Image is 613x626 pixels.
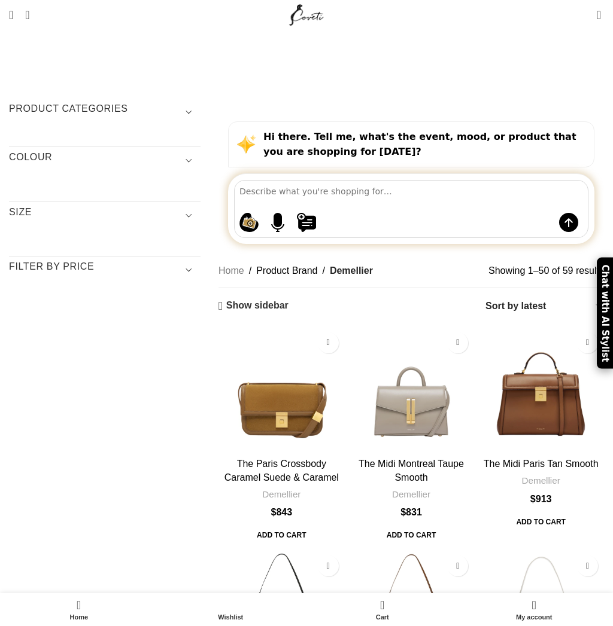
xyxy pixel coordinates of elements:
[400,507,422,517] bdi: 831
[579,3,591,27] div: My Wishlist
[219,326,345,453] a: The Paris Crossbody Caramel Suede & Caramel Smooth
[9,206,201,226] h3: SIZE
[306,596,459,623] div: My cart
[3,596,155,623] a: Home
[287,9,327,19] a: Site logo
[219,300,289,312] a: Show sidebar
[465,613,605,621] span: My account
[306,596,459,623] a: 0 Cart
[19,3,35,27] a: Search
[161,613,301,621] span: Wishlist
[312,613,453,621] span: Cart
[262,488,301,500] a: Demellier
[530,494,552,504] bdi: 913
[9,260,201,280] h3: Filter by price
[155,596,307,623] div: My wishlist
[591,3,607,27] a: 0
[348,326,475,453] a: The Midi Montreal Taupe Smooth
[248,524,314,546] a: Add to cart: “The Paris Crossbody Caramel Suede & Caramel Smooth”
[459,596,611,623] a: My account
[508,511,573,533] a: Add to cart: “The Midi Paris Tan Smooth”
[248,524,314,546] span: Add to cart
[271,507,293,517] bdi: 843
[9,613,149,621] span: Home
[3,3,19,27] a: Open mobile menu
[478,326,604,453] a: The Midi Paris Tan Smooth
[530,494,536,504] span: $
[597,6,606,15] span: 0
[522,474,560,487] a: Demellier
[271,507,277,517] span: $
[484,459,599,469] a: The Midi Paris Tan Smooth
[400,507,406,517] span: $
[392,488,430,500] a: Demellier
[508,511,573,533] span: Add to cart
[359,459,464,482] a: The Midi Montreal Taupe Smooth
[381,596,390,605] span: 0
[155,596,307,623] a: Wishlist
[9,102,201,123] h3: Product categories
[224,459,339,496] a: The Paris Crossbody Caramel Suede & Caramel Smooth
[378,524,444,546] span: Add to cart
[9,151,201,171] h3: COLOUR
[378,524,444,546] a: Add to cart: “The Midi Montreal Taupe Smooth”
